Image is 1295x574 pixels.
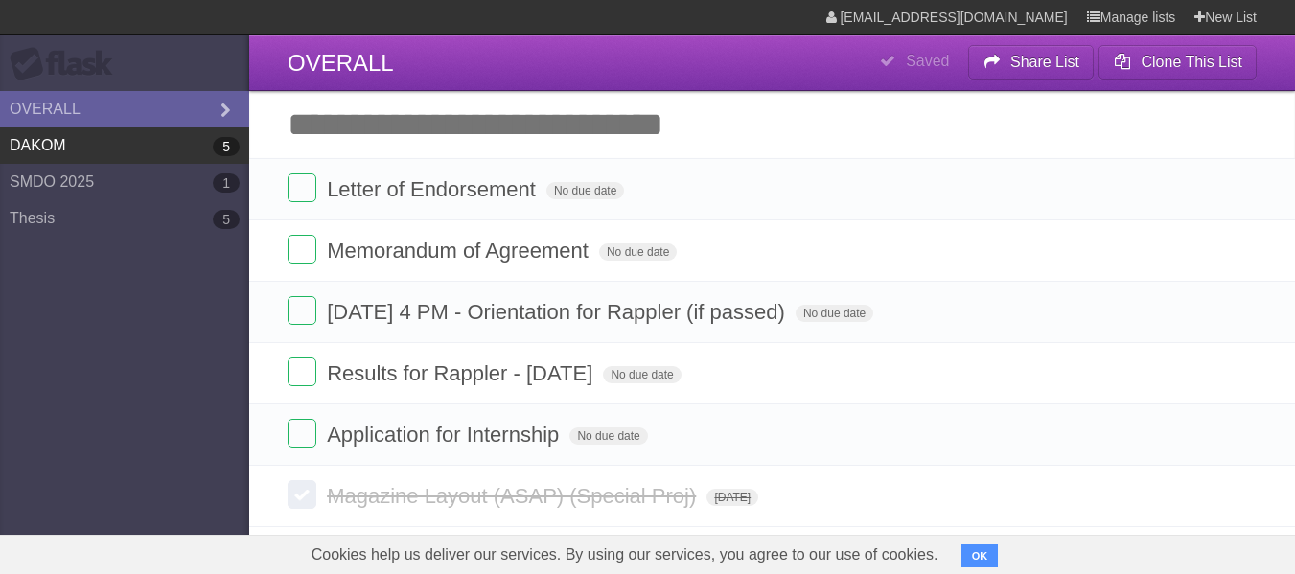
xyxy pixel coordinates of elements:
b: 1 [213,173,240,193]
span: Memorandum of Agreement [327,239,593,263]
button: OK [961,544,999,567]
span: No due date [546,182,624,199]
span: No due date [599,243,677,261]
span: No due date [603,366,681,383]
span: [DATE] 4 PM - Orientation for Rappler (if passed) [327,300,790,324]
label: Done [288,235,316,264]
label: Done [288,480,316,509]
span: Magazine Layout (ASAP) (Special Proj) [327,484,701,508]
label: Done [288,296,316,325]
span: No due date [569,427,647,445]
b: Saved [906,53,949,69]
label: Done [288,173,316,202]
label: Done [288,357,316,386]
span: Results for Rappler - [DATE] [327,361,597,385]
b: Share List [1010,54,1079,70]
span: [DATE] [706,489,758,506]
div: Flask [10,47,125,81]
span: Cookies help us deliver our services. By using our services, you agree to our use of cookies. [292,536,958,574]
b: 5 [213,210,240,229]
button: Clone This List [1098,45,1257,80]
span: Application for Internship [327,423,564,447]
button: Share List [968,45,1095,80]
b: 5 [213,137,240,156]
span: Letter of Endorsement [327,177,541,201]
span: OVERALL [288,50,394,76]
label: Done [288,419,316,448]
span: No due date [796,305,873,322]
b: Clone This List [1141,54,1242,70]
